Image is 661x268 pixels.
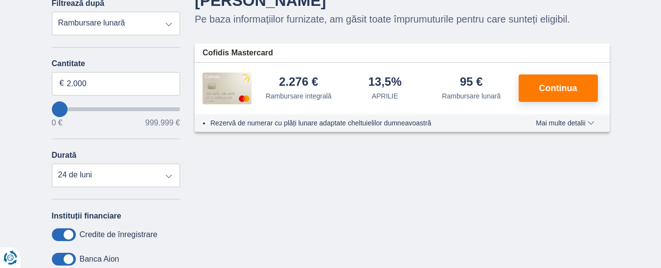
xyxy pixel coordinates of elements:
button: Mai multe detalii [528,119,601,127]
font: Cantitate [52,59,85,68]
font: Instituții financiare [52,212,121,220]
font: 13,5% [368,75,402,88]
font: € [60,79,64,87]
font: Continua [539,83,577,93]
font: Pe baza informațiilor furnizate, am găsit toate împrumuturile pentru care sunteți eligibil. [195,14,570,24]
font: Rambursare lunară [442,92,501,100]
font: Durată [52,151,77,159]
font: Cofidis Mastercard [203,49,273,57]
input: vreauSăÎmprumut [52,107,181,111]
font: Banca Aion [80,255,119,263]
font: 0 € [52,119,63,127]
font: Rezervă de numerar cu plăți lunare adaptate cheltuielilor dumneavoastră [210,119,431,127]
font: APRILIE [372,92,398,100]
font: 999.999 € [145,119,180,127]
img: Credit personal Cofidis CC [203,73,251,104]
font: Credite de înregistrare [80,230,158,239]
font: Mai multe detalii [536,119,585,127]
button: Continua [519,74,598,102]
font: Rambursare integrală [266,92,332,100]
font: 2.276 € [279,75,318,88]
font: 95 € [460,75,483,88]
